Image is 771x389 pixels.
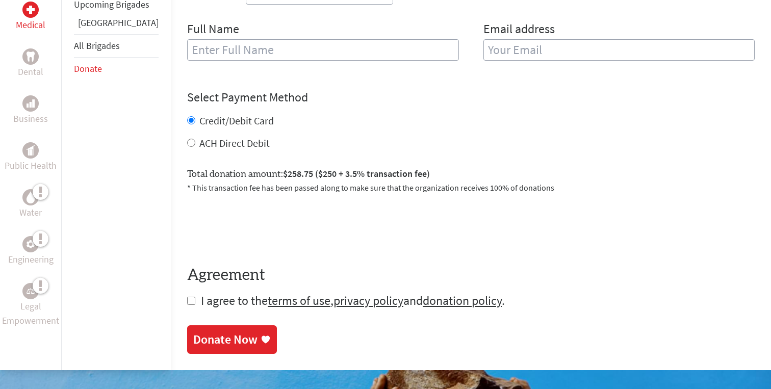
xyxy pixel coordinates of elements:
a: Public HealthPublic Health [5,142,57,173]
input: Enter Full Name [187,39,459,61]
a: donation policy [423,293,502,308]
input: Your Email [483,39,755,61]
img: Engineering [27,240,35,248]
p: Dental [18,65,43,79]
div: Business [22,95,39,112]
a: WaterWater [19,189,42,220]
img: Water [27,192,35,203]
img: Dental [27,52,35,62]
label: ACH Direct Debit [199,137,270,149]
p: * This transaction fee has been passed along to make sure that the organization receives 100% of ... [187,181,755,194]
label: Email address [483,21,555,39]
iframe: reCAPTCHA [187,206,342,246]
p: Legal Empowerment [2,299,59,328]
a: BusinessBusiness [13,95,48,126]
p: Public Health [5,159,57,173]
li: Donate [74,58,159,80]
img: Business [27,99,35,108]
a: Legal EmpowermentLegal Empowerment [2,283,59,328]
li: All Brigades [74,34,159,58]
a: MedicalMedical [16,2,45,32]
div: Water [22,189,39,205]
p: Engineering [8,252,54,267]
a: [GEOGRAPHIC_DATA] [78,17,159,29]
label: Total donation amount: [187,167,430,181]
span: I agree to the , and . [201,293,505,308]
h4: Agreement [187,266,755,284]
li: Ghana [74,16,159,34]
a: privacy policy [333,293,403,308]
a: Donate Now [187,325,277,354]
a: All Brigades [74,40,120,51]
div: Engineering [22,236,39,252]
a: DentalDental [18,48,43,79]
a: Donate [74,63,102,74]
span: $258.75 ($250 + 3.5% transaction fee) [283,168,430,179]
label: Full Name [187,21,239,39]
label: Credit/Debit Card [199,114,274,127]
img: Public Health [27,145,35,155]
div: Medical [22,2,39,18]
p: Medical [16,18,45,32]
img: Medical [27,6,35,14]
img: Legal Empowerment [27,288,35,294]
p: Business [13,112,48,126]
h4: Select Payment Method [187,89,755,106]
div: Dental [22,48,39,65]
div: Public Health [22,142,39,159]
a: terms of use [268,293,330,308]
div: Legal Empowerment [22,283,39,299]
a: EngineeringEngineering [8,236,54,267]
div: Donate Now [193,331,258,348]
p: Water [19,205,42,220]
